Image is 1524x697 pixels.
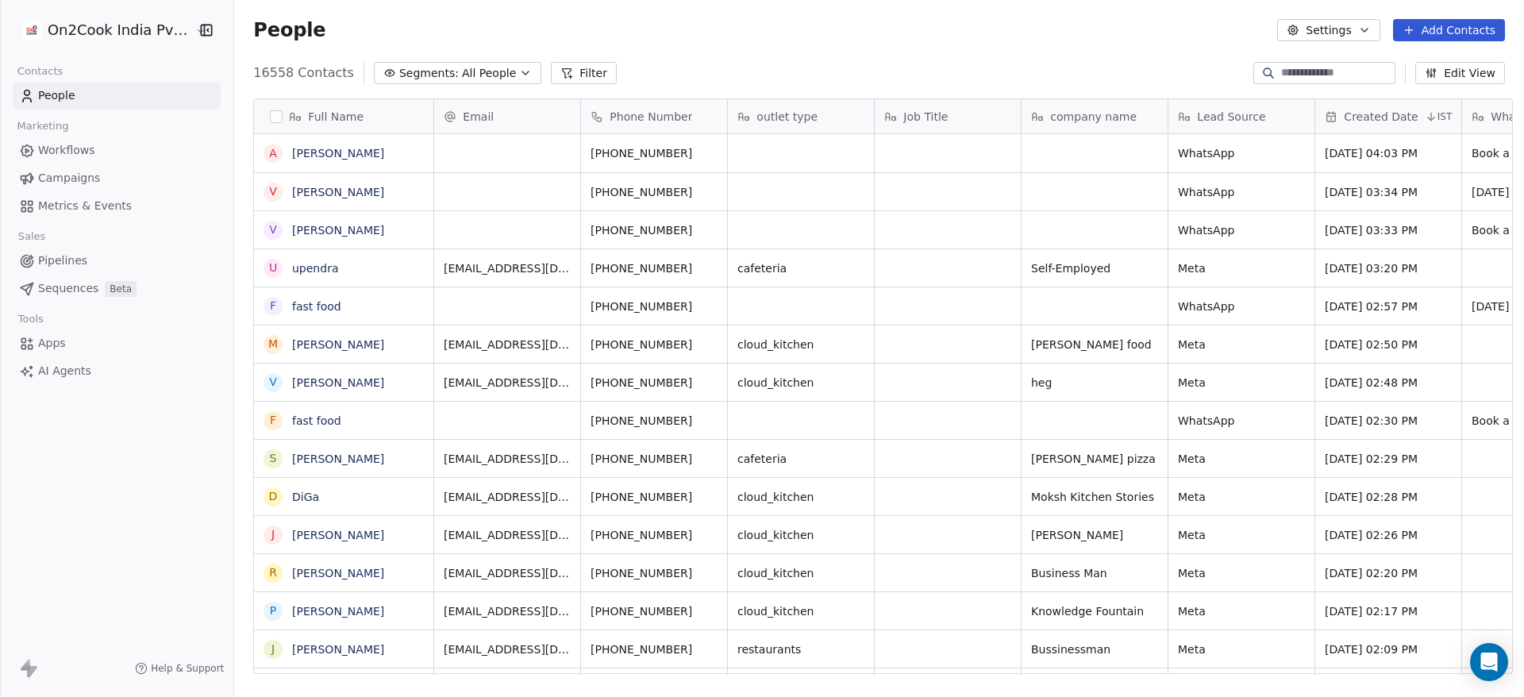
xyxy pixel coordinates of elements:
span: [DATE] 02:57 PM [1325,298,1452,314]
div: Open Intercom Messenger [1470,643,1508,681]
span: [PHONE_NUMBER] [591,489,718,505]
span: WhatsApp [1178,298,1305,314]
a: [PERSON_NAME] [292,567,384,580]
a: Workflows [13,137,221,164]
span: [EMAIL_ADDRESS][DOMAIN_NAME] [444,260,571,276]
span: [PERSON_NAME] food [1031,337,1158,352]
span: [DATE] 03:33 PM [1325,222,1452,238]
a: fast food [292,414,341,427]
span: Beta [105,281,137,297]
span: [DATE] 02:29 PM [1325,451,1452,467]
span: Sequences [38,280,98,297]
a: SequencesBeta [13,275,221,302]
span: [EMAIL_ADDRESS][DOMAIN_NAME] [444,375,571,391]
span: Meta [1178,337,1305,352]
div: V [270,221,278,238]
a: AI Agents [13,358,221,384]
a: Apps [13,330,221,356]
div: Lead Source [1168,99,1314,133]
span: [PHONE_NUMBER] [591,565,718,581]
div: Created DateIST [1315,99,1461,133]
span: Meta [1178,603,1305,619]
span: People [38,87,75,104]
span: [PHONE_NUMBER] [591,641,718,657]
span: Meta [1178,260,1305,276]
div: V [270,183,278,200]
a: [PERSON_NAME] [292,643,384,656]
span: [DATE] 03:34 PM [1325,184,1452,200]
span: Metrics & Events [38,198,132,214]
div: V [270,374,278,391]
a: fast food [292,300,341,313]
span: On2Cook India Pvt. Ltd. [48,20,191,40]
span: [EMAIL_ADDRESS][DOMAIN_NAME] [444,603,571,619]
button: Filter [551,62,617,84]
span: [PERSON_NAME] pizza [1031,451,1158,467]
span: Campaigns [38,170,100,187]
div: J [271,526,275,543]
span: Moksh Kitchen Stories [1031,489,1158,505]
a: [PERSON_NAME] [292,224,384,237]
span: Segments: [399,65,459,82]
span: [DATE] 04:03 PM [1325,145,1452,161]
span: [EMAIL_ADDRESS][DOMAIN_NAME] [444,641,571,657]
span: Self-Employed [1031,260,1158,276]
span: Meta [1178,565,1305,581]
span: Email [463,109,494,125]
div: R [269,564,277,581]
span: [PHONE_NUMBER] [591,184,718,200]
span: Knowledge Fountain [1031,603,1158,619]
span: cloud_kitchen [737,603,864,619]
span: Sales [11,225,52,248]
span: Meta [1178,451,1305,467]
span: Tools [11,307,50,331]
span: cafeteria [737,260,864,276]
div: P [270,603,276,619]
div: m [268,336,278,352]
span: [DATE] 02:17 PM [1325,603,1452,619]
span: Meta [1178,527,1305,543]
div: grid [254,134,434,675]
span: 16558 Contacts [253,64,354,83]
div: f [270,412,276,429]
span: Full Name [308,109,364,125]
a: People [13,83,221,109]
button: Add Contacts [1393,19,1505,41]
a: [PERSON_NAME] [292,186,384,198]
span: [PERSON_NAME] [1031,527,1158,543]
span: AI Agents [38,363,91,379]
span: [DATE] 02:09 PM [1325,641,1452,657]
span: Meta [1178,489,1305,505]
span: [PHONE_NUMBER] [591,375,718,391]
span: cloud_kitchen [737,337,864,352]
button: Settings [1277,19,1380,41]
span: WhatsApp [1178,413,1305,429]
span: WhatsApp [1178,222,1305,238]
span: [EMAIL_ADDRESS][DOMAIN_NAME] [444,565,571,581]
span: IST [1437,110,1453,123]
a: Campaigns [13,165,221,191]
button: On2Cook India Pvt. Ltd. [19,17,185,44]
span: [EMAIL_ADDRESS][DOMAIN_NAME] [444,527,571,543]
span: Phone Number [610,109,692,125]
span: heg [1031,375,1158,391]
span: [DATE] 02:50 PM [1325,337,1452,352]
span: [DATE] 02:48 PM [1325,375,1452,391]
span: [EMAIL_ADDRESS][DOMAIN_NAME] [444,451,571,467]
span: cloud_kitchen [737,527,864,543]
a: [PERSON_NAME] [292,338,384,351]
span: [DATE] 02:28 PM [1325,489,1452,505]
span: WhatsApp [1178,184,1305,200]
a: [PERSON_NAME] [292,376,384,389]
span: [DATE] 02:30 PM [1325,413,1452,429]
span: company name [1050,109,1137,125]
div: Full Name [254,99,433,133]
div: company name [1022,99,1168,133]
img: on2cook%20logo-04%20copy.jpg [22,21,41,40]
span: Pipelines [38,252,87,269]
span: outlet type [756,109,818,125]
span: [PHONE_NUMBER] [591,603,718,619]
a: [PERSON_NAME] [292,529,384,541]
a: [PERSON_NAME] [292,452,384,465]
div: Phone Number [581,99,727,133]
